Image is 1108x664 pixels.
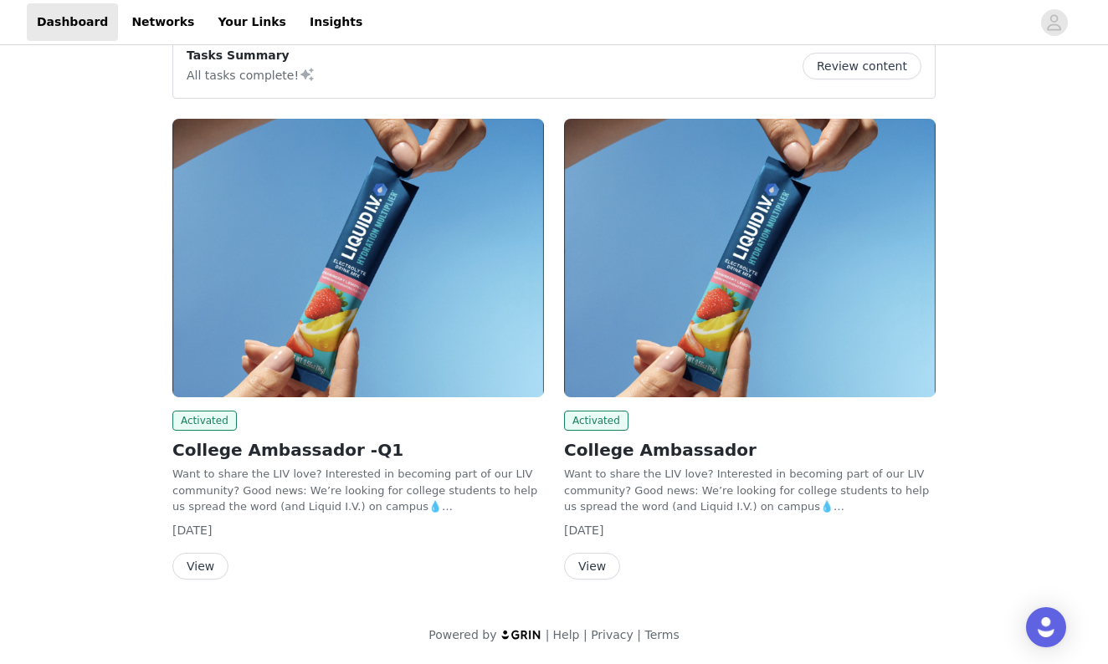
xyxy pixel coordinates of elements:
[564,437,936,462] h2: College Ambassador
[428,628,496,641] span: Powered by
[583,628,587,641] span: |
[172,524,212,537] span: [DATE]
[564,524,603,537] span: [DATE]
[172,437,544,462] h2: College Ambassador -Q1
[564,560,620,573] a: View
[172,560,228,573] a: View
[564,466,936,515] p: Want to share the LIV love? Interested in becoming part of our LIV community? Good news: We’re lo...
[644,628,679,641] a: Terms
[591,628,634,641] a: Privacy
[803,53,921,79] button: Review content
[121,3,204,41] a: Networks
[500,629,542,640] img: logo
[172,411,237,431] span: Activated
[1046,9,1062,36] div: avatar
[187,47,315,64] p: Tasks Summary
[564,553,620,580] button: View
[27,3,118,41] a: Dashboard
[546,628,550,641] span: |
[172,119,544,397] img: Liquid I.V.
[564,411,628,431] span: Activated
[172,466,544,515] p: Want to share the LIV love? Interested in becoming part of our LIV community? Good news: We’re lo...
[172,553,228,580] button: View
[637,628,641,641] span: |
[208,3,296,41] a: Your Links
[300,3,372,41] a: Insights
[553,628,580,641] a: Help
[187,64,315,84] p: All tasks complete!
[564,119,936,397] img: Liquid I.V.
[1026,607,1066,647] div: Open Intercom Messenger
